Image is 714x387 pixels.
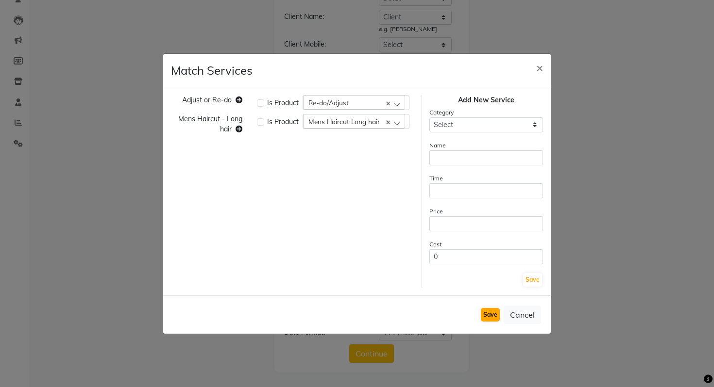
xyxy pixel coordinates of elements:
[536,60,543,75] span: ×
[267,117,299,127] span: Is Product
[429,207,443,216] label: Price
[481,308,500,322] button: Save
[528,54,551,81] button: Close
[171,62,253,79] h4: Match Services
[308,117,380,126] span: Mens Haircut Long hair
[429,141,446,150] label: Name
[178,114,242,133] span: Mens Haircut - Long hair
[429,108,454,117] label: Category
[523,273,542,287] button: Save
[429,240,442,249] label: Cost
[504,306,541,324] button: Cancel
[308,98,349,107] span: Re-do/Adjust
[267,98,299,108] span: Is Product
[429,174,443,183] label: Time
[429,95,543,105] div: Add New Service
[182,96,232,104] span: Adjust or Re-do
